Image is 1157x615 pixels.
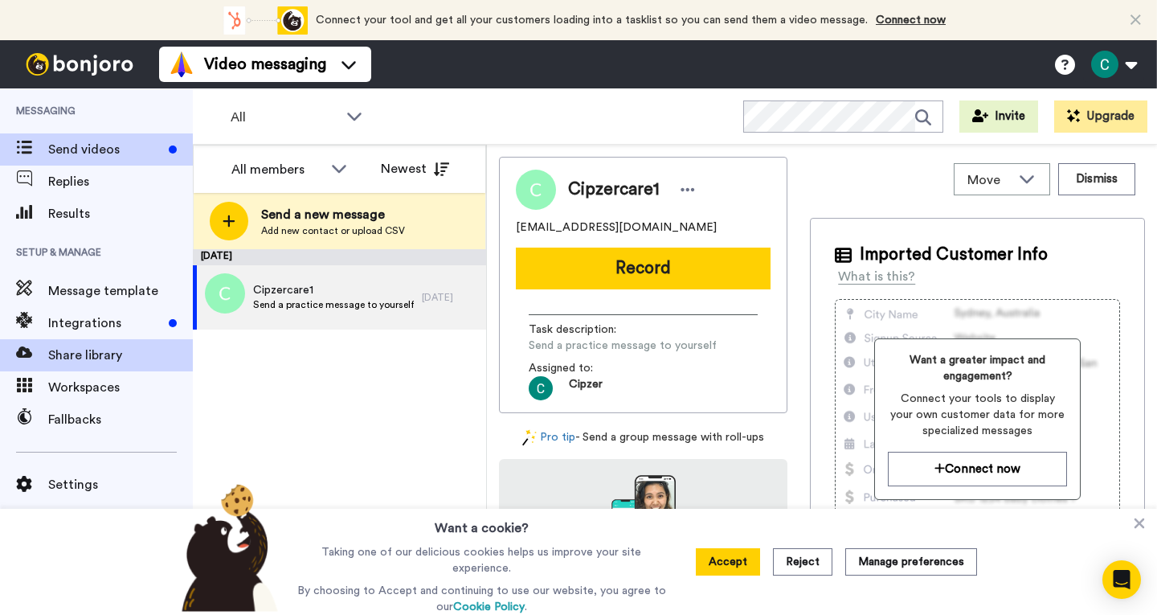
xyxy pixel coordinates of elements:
span: Connect your tools to display your own customer data for more specialized messages [888,391,1067,439]
span: Settings [48,475,193,494]
a: Connect now [876,14,946,26]
span: [EMAIL_ADDRESS][DOMAIN_NAME] [516,219,717,236]
span: Cipzercare1 [253,282,414,298]
span: Share library [48,346,193,365]
button: Upgrade [1054,100,1147,133]
a: Cookie Policy [453,601,525,613]
button: Record [516,248,771,289]
span: Imported Customer Info [860,243,1048,267]
span: Cipzer [569,376,603,400]
button: Accept [696,548,760,576]
span: Send a practice message to yourself [529,338,717,354]
img: vm-color.svg [169,51,194,77]
div: - Send a group message with roll-ups [499,429,787,446]
div: All members [231,160,323,179]
a: Pro tip [522,429,575,446]
span: Cipzercare1 [568,178,660,202]
div: [DATE] [193,249,486,265]
p: By choosing to Accept and continuing to use our website, you agree to our . [293,583,670,615]
div: Open Intercom Messenger [1102,560,1141,599]
div: animation [219,6,308,35]
span: All [231,108,338,127]
img: Image of Cipzercare1 [516,170,556,210]
span: Results [48,204,193,223]
img: bear-with-cookie.png [167,483,286,612]
button: Manage preferences [845,548,977,576]
span: Want a greater impact and engagement? [888,352,1067,384]
span: Send a practice message to yourself [253,298,414,311]
img: bj-logo-header-white.svg [19,53,140,76]
span: Replies [48,172,193,191]
img: c.png [205,273,245,314]
button: Newest [369,153,461,185]
img: ACg8ocK_jIh2St_5VzjO3l86XZamavd1hZ1738cUU1e59Uvd=s96-c [529,376,553,400]
img: download [611,475,676,562]
span: Integrations [48,314,162,333]
span: Workspaces [48,378,193,397]
span: Add new contact or upload CSV [261,224,405,237]
p: Taking one of our delicious cookies helps us improve your site experience. [293,544,670,576]
button: Reject [773,548,832,576]
span: Fallbacks [48,410,193,429]
span: Move [967,170,1011,190]
span: Connect your tool and get all your customers loading into a tasklist so you can send them a video... [316,14,868,26]
div: What is this? [838,267,915,286]
span: Task description : [529,322,641,338]
h3: Want a cookie? [435,509,529,538]
button: Connect now [888,452,1067,486]
span: Assigned to: [529,360,641,376]
span: Video messaging [204,53,326,76]
button: Invite [959,100,1038,133]
span: Message template [48,281,193,301]
img: magic-wand.svg [522,429,537,446]
span: Send videos [48,140,162,159]
button: Dismiss [1058,163,1135,195]
span: Send a new message [261,205,405,224]
div: [DATE] [422,291,478,304]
